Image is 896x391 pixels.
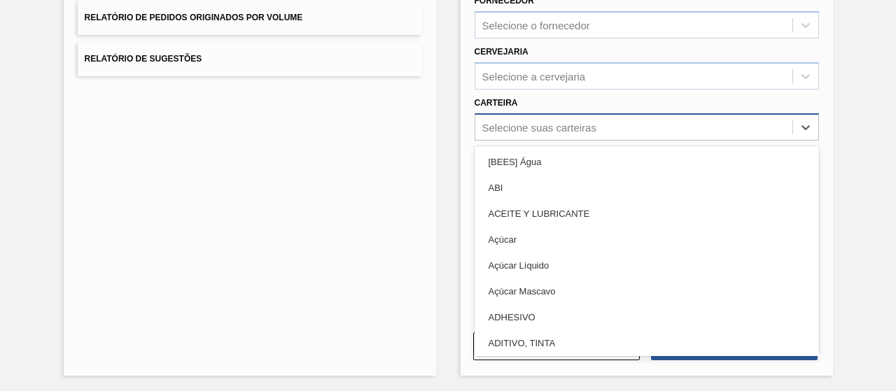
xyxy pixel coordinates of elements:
[78,42,422,76] button: Relatório de Sugestões
[475,330,819,356] div: ADITIVO, TINTA
[482,20,590,31] div: Selecione o fornecedor
[475,149,819,175] div: [BEES] Água
[475,47,528,57] label: Cervejaria
[78,1,422,35] button: Relatório de Pedidos Originados por Volume
[475,227,819,253] div: Açúcar
[482,121,596,133] div: Selecione suas carteiras
[482,70,586,82] div: Selecione a cervejaria
[85,13,303,22] span: Relatório de Pedidos Originados por Volume
[473,332,640,360] button: Limpar
[475,98,518,108] label: Carteira
[85,54,202,64] span: Relatório de Sugestões
[475,201,819,227] div: ACEITE Y LUBRICANTE
[475,304,819,330] div: ADHESIVO
[475,278,819,304] div: Açúcar Mascavo
[475,253,819,278] div: Açúcar Líquido
[475,175,819,201] div: ABI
